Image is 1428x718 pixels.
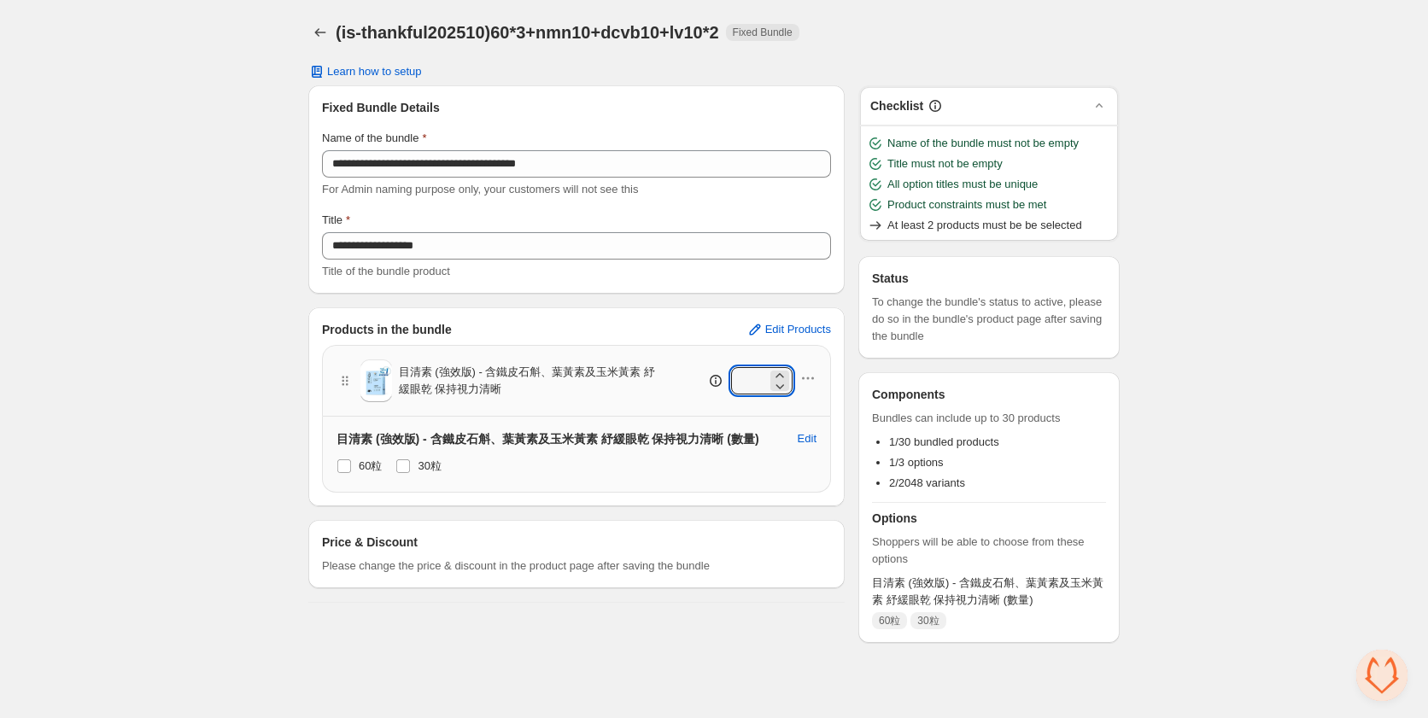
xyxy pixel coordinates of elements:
[872,534,1106,568] span: Shoppers will be able to choose from these options
[889,476,965,489] span: 2/2048 variants
[887,196,1046,213] span: Product constraints must be met
[322,321,452,338] h3: Products in the bundle
[872,575,1106,609] span: 目清素 (強效版) - 含鐵皮石斛、葉黃素及玉米黃素 紓緩眼乾 保持視力清晰 (數量)
[336,22,719,43] h1: (is-thankful202510)60*3+nmn10+dcvb10+lv10*2
[887,155,1003,172] span: Title must not be empty
[887,176,1038,193] span: All option titles must be unique
[889,435,999,448] span: 1/30 bundled products
[879,614,900,628] span: 60粒
[917,614,939,628] span: 30粒
[872,270,1106,287] h3: Status
[337,430,759,447] h3: 目清素 (強效版) - 含鐵皮石斛、葉黃素及玉米黃素 紓緩眼乾 保持視力清晰 (數量)
[327,65,422,79] span: Learn how to setup
[322,99,831,116] h3: Fixed Bundle Details
[787,425,827,452] button: Edit
[872,386,945,403] h3: Components
[765,323,831,336] span: Edit Products
[322,265,450,277] span: Title of the bundle product
[298,60,432,84] button: Learn how to setup
[872,410,1106,427] span: Bundles can include up to 30 products
[399,364,663,398] span: 目清素 (強效版) - 含鐵皮石斛、葉黃素及玉米黃素 紓緩眼乾 保持視力清晰
[736,316,841,343] button: Edit Products
[322,557,710,575] span: Please change the price & discount in the product page after saving the bundle
[360,365,392,397] img: 目清素 (強效版) - 含鐵皮石斛、葉黃素及玉米黃素 紓緩眼乾 保持視力清晰
[322,183,638,196] span: For Admin naming purpose only, your customers will not see this
[889,456,944,469] span: 1/3 options
[322,534,418,551] h3: Price & Discount
[359,459,382,472] span: 60粒
[887,135,1079,152] span: Name of the bundle must not be empty
[308,20,332,44] button: Back
[322,130,427,147] label: Name of the bundle
[322,212,350,229] label: Title
[733,26,793,39] span: Fixed Bundle
[870,97,923,114] h3: Checklist
[887,217,1082,234] span: At least 2 products must be be selected
[872,510,1106,527] h3: Options
[798,432,816,446] span: Edit
[418,459,441,472] span: 30粒
[872,294,1106,345] span: To change the bundle's status to active, please do so in the bundle's product page after saving t...
[1356,650,1408,701] div: 开放式聊天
